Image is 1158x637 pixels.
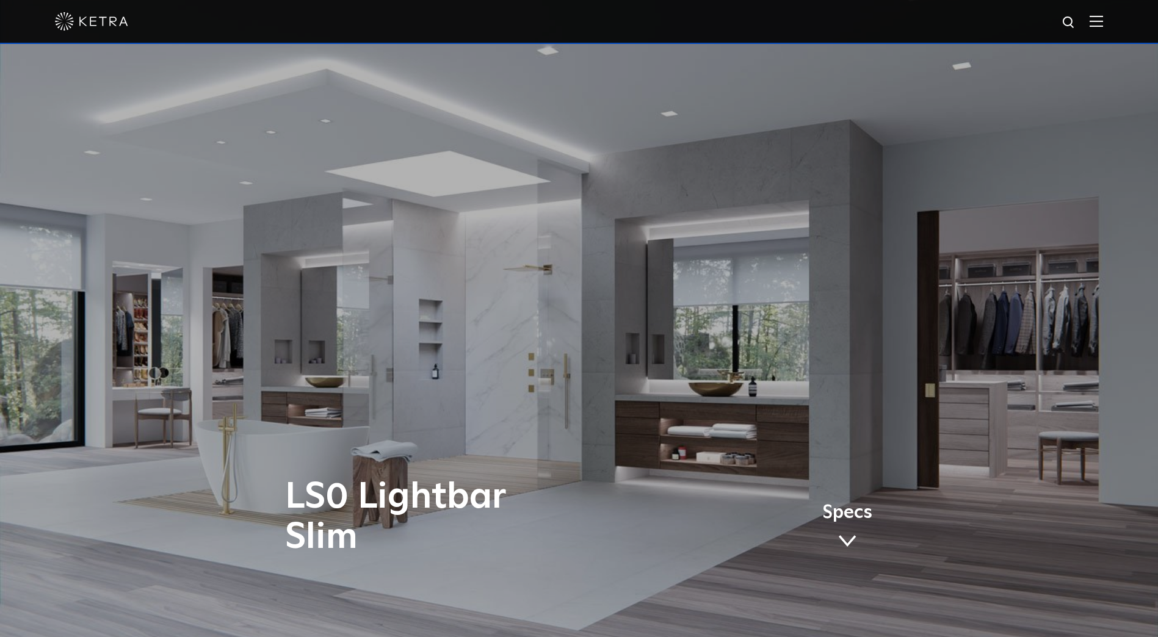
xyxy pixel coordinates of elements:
[285,477,630,558] h1: LS0 Lightbar Slim
[822,504,872,522] span: Specs
[1090,15,1103,27] img: Hamburger%20Nav.svg
[822,504,872,552] a: Specs
[1062,15,1077,31] img: search icon
[55,12,128,31] img: ketra-logo-2019-white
